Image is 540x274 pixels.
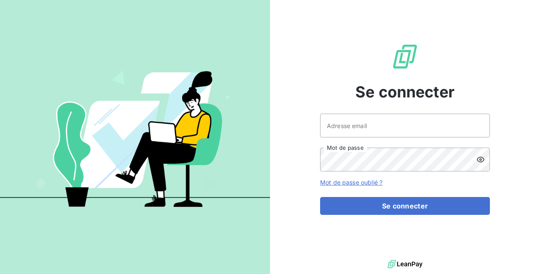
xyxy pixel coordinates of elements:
[391,43,419,70] img: Logo LeanPay
[388,258,422,271] img: logo
[320,179,382,186] a: Mot de passe oublié ?
[320,197,490,215] button: Se connecter
[355,80,455,103] span: Se connecter
[320,114,490,137] input: placeholder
